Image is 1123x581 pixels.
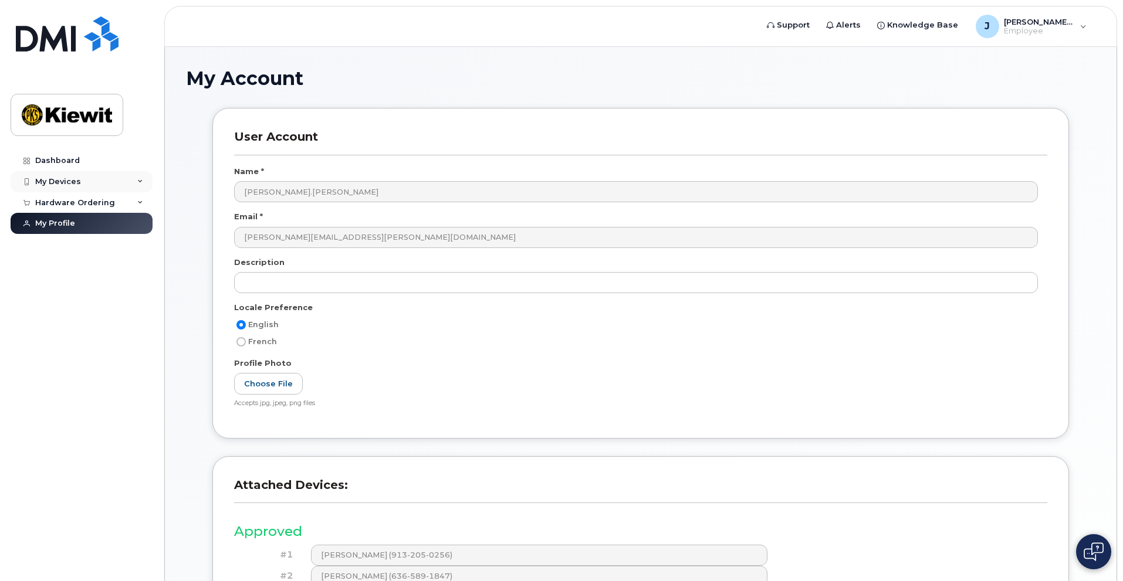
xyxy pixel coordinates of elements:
[186,68,1095,89] h1: My Account
[243,550,293,560] h4: #1
[234,302,313,313] label: Locale Preference
[248,320,279,329] span: English
[234,130,1047,155] h3: User Account
[234,211,263,222] label: Email *
[234,399,1038,408] div: Accepts jpg, jpeg, png files
[234,524,1047,539] h3: Approved
[234,373,303,395] label: Choose File
[236,337,246,346] input: French
[234,257,285,268] label: Description
[236,320,246,329] input: English
[243,571,293,581] h4: #2
[234,478,1047,503] h3: Attached Devices:
[248,337,277,346] span: French
[234,166,264,177] label: Name *
[1084,542,1104,561] img: Open chat
[234,358,292,369] label: Profile Photo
